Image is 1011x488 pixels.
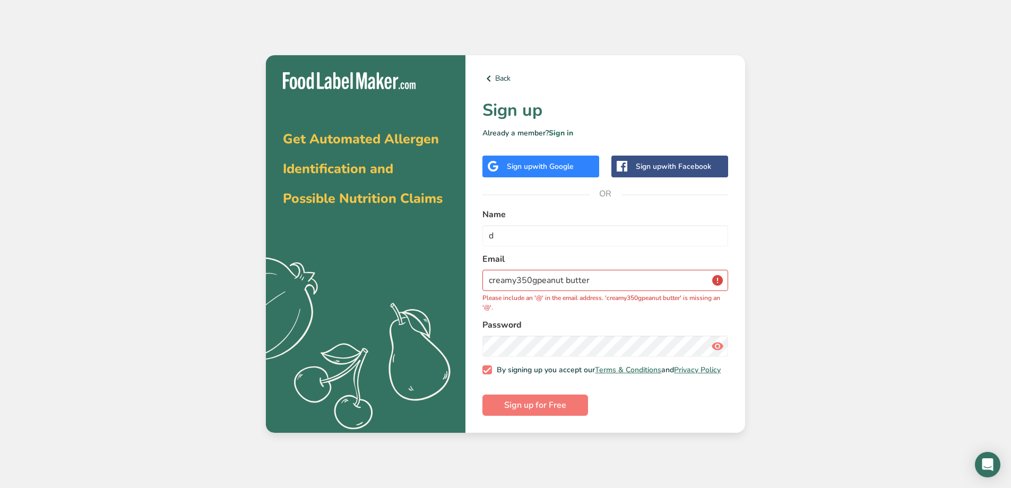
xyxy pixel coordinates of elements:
a: Terms & Conditions [595,365,661,375]
a: Back [482,72,728,85]
p: Already a member? [482,127,728,139]
span: OR [590,178,621,210]
button: Sign up for Free [482,395,588,416]
span: with Facebook [661,161,711,172]
label: Name [482,208,728,221]
a: Privacy Policy [674,365,721,375]
div: Sign up [507,161,574,172]
div: Sign up [636,161,711,172]
input: email@example.com [482,270,728,291]
label: Password [482,319,728,331]
label: Email [482,253,728,266]
a: Sign in [549,128,573,138]
span: Sign up for Free [504,399,566,412]
div: Open Intercom Messenger [975,452,1000,477]
span: with Google [532,161,574,172]
span: By signing up you accept our and [492,365,721,375]
input: John Doe [482,225,728,246]
p: Please include an '@' in the email address. 'creamy350gpeanut butter' is missing an '@'. [482,293,728,312]
h1: Sign up [482,98,728,123]
span: Get Automated Allergen Identification and Possible Nutrition Claims [283,130,443,208]
img: Food Label Maker [283,72,416,90]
